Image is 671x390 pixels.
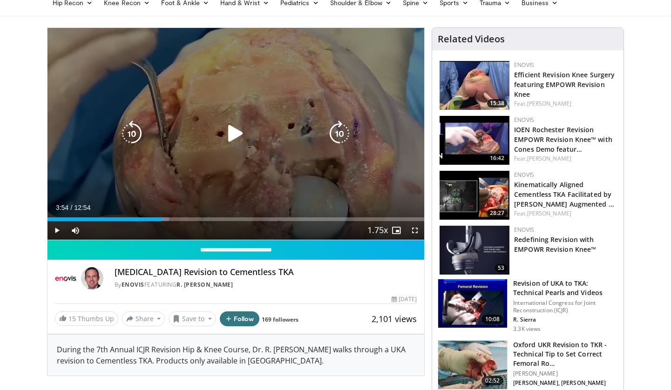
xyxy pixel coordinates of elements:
[514,180,614,208] a: Kinematically Aligned Cementless TKA Facilitated by [PERSON_NAME] Augmented …
[262,316,298,323] a: 169 followers
[387,221,406,240] button: Enable picture-in-picture mode
[122,311,165,326] button: Share
[368,221,387,240] button: Playback Rate
[513,299,618,314] p: International Congress for Joint Reconstruction (ICJR)
[440,226,509,275] img: 1bcaa5bd-c9cf-491a-a556-1337fa9bfb8c.150x105_q85_crop-smart_upscale.jpg
[55,267,77,289] img: Enovis
[527,100,571,108] a: [PERSON_NAME]
[74,204,90,211] span: 12:54
[440,116,509,165] img: b5850bff-7d8d-4b16-9255-f8ff9f89da25.150x105_q85_crop-smart_upscale.jpg
[438,279,618,333] a: 10:08 Revision of UKA to TKA: Technical Pearls and Videos International Congress for Joint Recons...
[513,370,618,377] p: [PERSON_NAME]
[47,335,425,376] div: During the 7th Annual ICJR Revision Hip & Knee Course, Dr. R. [PERSON_NAME] walks through a UKA r...
[440,226,509,275] a: 53
[514,100,616,108] div: Feat.
[513,316,618,323] p: R. Sierra
[514,70,615,99] a: Efficient Revision Knee Surgery featuring EMPOWR Revision Knee
[176,281,233,289] a: R. [PERSON_NAME]
[220,311,260,326] button: Follow
[122,281,144,289] a: Enovis
[81,267,103,289] img: Avatar
[115,267,417,277] h4: [MEDICAL_DATA] Revision to Cementless TKA
[487,209,507,217] span: 28:27
[481,315,504,324] span: 10:08
[513,340,618,368] h3: Oxford UKR Revision to TKR - Technical Tip to Set Correct Femoral Ro…
[527,209,571,217] a: [PERSON_NAME]
[514,155,616,163] div: Feat.
[514,116,534,124] a: Enovis
[513,279,618,297] h3: Revision of UKA to TKA: Technical Pearls and Videos
[527,155,571,162] a: [PERSON_NAME]
[487,154,507,162] span: 16:42
[513,379,618,387] p: [PERSON_NAME], [PERSON_NAME]
[392,295,417,303] div: [DATE]
[481,376,504,385] span: 02:52
[440,61,509,110] img: 2c6dc023-217a-48ee-ae3e-ea951bf834f3.150x105_q85_crop-smart_upscale.jpg
[438,34,505,45] h4: Related Videos
[56,204,68,211] span: 3:54
[514,209,616,218] div: Feat.
[440,171,509,220] img: c9ff072b-fb29-474b-9468-fe1ef3588e05.150x105_q85_crop-smart_upscale.jpg
[68,314,76,323] span: 15
[438,279,507,328] img: 9178dbf3-5ee4-4ecb-bec3-d6a21ab1ed0c.150x105_q85_crop-smart_upscale.jpg
[372,313,417,324] span: 2,101 views
[514,226,534,234] a: Enovis
[115,281,417,289] div: By FEATURING
[71,204,73,211] span: /
[55,311,118,326] a: 15 Thumbs Up
[47,217,425,221] div: Progress Bar
[440,116,509,165] a: 16:42
[47,221,66,240] button: Play
[406,221,424,240] button: Fullscreen
[438,341,507,389] img: ee6748d4-48cf-4ff5-8653-54a5d14c2f69.150x105_q85_crop-smart_upscale.jpg
[495,264,507,272] span: 53
[66,221,85,240] button: Mute
[514,125,612,154] a: IOEN Rochester Revision EMPOWR Revision Knee™ with Cones Demo featur…
[514,61,534,69] a: Enovis
[514,235,596,254] a: Redefining Revision with EMPOWR Revision Knee™
[47,28,425,240] video-js: Video Player
[440,61,509,110] a: 15:38
[487,99,507,108] span: 15:38
[514,171,534,179] a: Enovis
[440,171,509,220] a: 28:27
[169,311,216,326] button: Save to
[513,325,541,333] p: 3.3K views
